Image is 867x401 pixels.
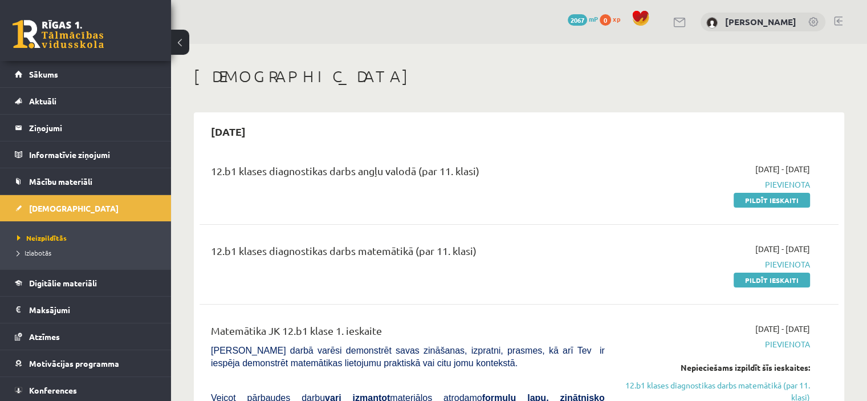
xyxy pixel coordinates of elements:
legend: Ziņojumi [29,115,157,141]
a: Mācību materiāli [15,168,157,195]
div: 12.b1 klases diagnostikas darbs matemātikā (par 11. klasi) [211,243,605,264]
span: [PERSON_NAME] darbā varēsi demonstrēt savas zināšanas, izpratni, prasmes, kā arī Tev ir iespēja d... [211,346,605,368]
a: Neizpildītās [17,233,160,243]
a: Pildīt ieskaiti [734,273,810,287]
h2: [DATE] [200,118,257,145]
legend: Maksājumi [29,297,157,323]
span: Pievienota [622,338,810,350]
a: 2067 mP [568,14,598,23]
a: Pildīt ieskaiti [734,193,810,208]
legend: Informatīvie ziņojumi [29,141,157,168]
h1: [DEMOGRAPHIC_DATA] [194,67,844,86]
a: Informatīvie ziņojumi [15,141,157,168]
span: Neizpildītās [17,233,67,242]
span: xp [613,14,620,23]
a: Motivācijas programma [15,350,157,376]
span: 2067 [568,14,587,26]
span: [DEMOGRAPHIC_DATA] [29,203,119,213]
span: Mācību materiāli [29,176,92,187]
span: Atzīmes [29,331,60,342]
a: Sākums [15,61,157,87]
div: 12.b1 klases diagnostikas darbs angļu valodā (par 11. klasi) [211,163,605,184]
a: Izlabotās [17,248,160,258]
a: Maksājumi [15,297,157,323]
span: [DATE] - [DATE] [755,323,810,335]
span: 0 [600,14,611,26]
a: [DEMOGRAPHIC_DATA] [15,195,157,221]
div: Matemātika JK 12.b1 klase 1. ieskaite [211,323,605,344]
span: Pievienota [622,258,810,270]
span: Aktuāli [29,96,56,106]
a: Aktuāli [15,88,157,114]
a: Atzīmes [15,323,157,350]
span: Digitālie materiāli [29,278,97,288]
span: mP [589,14,598,23]
div: Nepieciešams izpildīt šīs ieskaites: [622,362,810,374]
a: Rīgas 1. Tālmācības vidusskola [13,20,104,48]
span: Sākums [29,69,58,79]
a: Digitālie materiāli [15,270,157,296]
span: [DATE] - [DATE] [755,163,810,175]
img: Robijs Cabuls [706,17,718,29]
span: [DATE] - [DATE] [755,243,810,255]
a: [PERSON_NAME] [725,16,796,27]
span: Pievienota [622,179,810,191]
span: Izlabotās [17,248,51,257]
a: 0 xp [600,14,626,23]
a: Ziņojumi [15,115,157,141]
span: Motivācijas programma [29,358,119,368]
span: Konferences [29,385,77,395]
